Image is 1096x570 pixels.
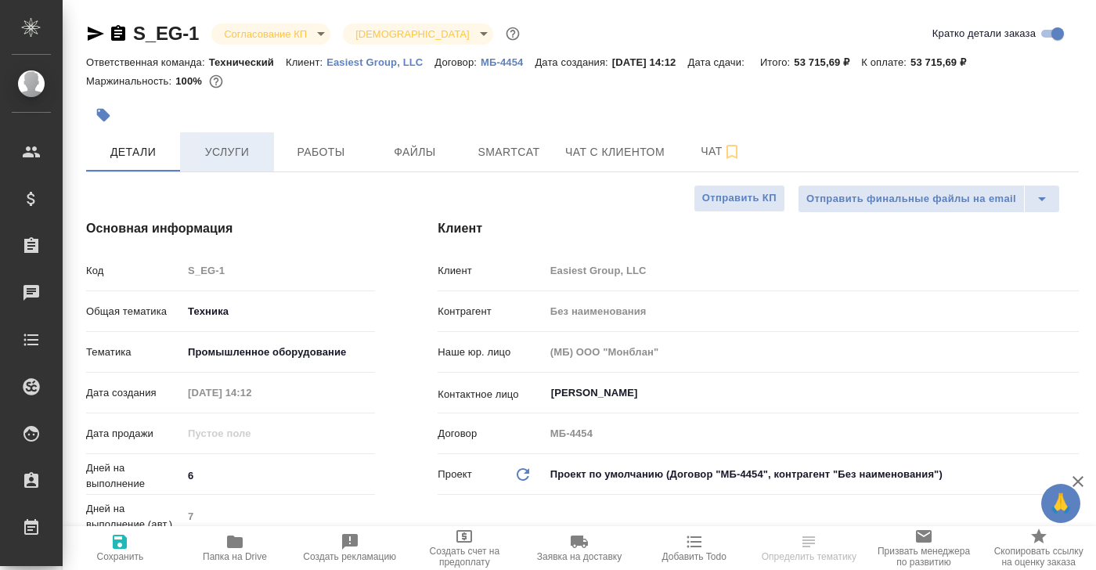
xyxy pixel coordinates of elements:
[86,24,105,43] button: Скопировать ссылку для ЯМессенджера
[182,259,375,282] input: Пустое поле
[438,467,472,482] p: Проект
[861,56,910,68] p: К оплате:
[503,23,523,44] button: Доп статусы указывают на важность/срочность заказа
[211,23,330,45] div: Согласование КП
[86,75,175,87] p: Маржинальность:
[798,185,1060,213] div: split button
[932,26,1036,41] span: Кратко детали заказа
[481,55,535,68] a: МБ-4454
[109,24,128,43] button: Скопировать ссылку
[175,75,206,87] p: 100%
[182,381,319,404] input: Пустое поле
[86,56,209,68] p: Ответственная команда:
[438,263,544,279] p: Клиент
[286,56,326,68] p: Клиент:
[522,526,637,570] button: Заявка на доставку
[351,27,474,41] button: [DEMOGRAPHIC_DATA]
[407,526,522,570] button: Создать счет на предоплату
[981,526,1096,570] button: Скопировать ссылку на оценку заказа
[209,56,286,68] p: Технический
[683,142,759,161] span: Чат
[86,98,121,132] button: Добавить тэг
[203,551,267,562] span: Папка на Drive
[1070,391,1073,395] button: Open
[63,526,178,570] button: Сохранить
[662,551,726,562] span: Добавить Todo
[434,56,481,68] p: Договор:
[219,27,312,41] button: Согласование КП
[86,501,182,532] p: Дней на выполнение (авт.)
[343,23,492,45] div: Согласование КП
[206,71,226,92] button: 0.00 RUB;
[182,422,319,445] input: Пустое поле
[798,185,1025,213] button: Отправить финальные файлы на email
[86,460,182,492] p: Дней на выполнение
[545,300,1079,323] input: Пустое поле
[182,298,375,325] div: Техника
[876,546,972,568] span: Призвать менеджера по развитию
[545,422,1079,445] input: Пустое поле
[481,56,535,68] p: МБ-4454
[182,505,375,528] input: Пустое поле
[182,464,375,487] input: ✎ Введи что-нибудь
[636,526,752,570] button: Добавить Todo
[326,55,434,68] a: Easiest Group, LLC​
[133,23,199,44] a: S_EG-1
[97,551,144,562] span: Сохранить
[96,142,171,162] span: Детали
[438,387,544,402] p: Контактное лицо
[438,426,544,442] p: Договор
[535,56,611,68] p: Дата создания:
[86,304,182,319] p: Общая тематика
[694,185,785,212] button: Отправить КП
[86,345,182,360] p: Тематика
[806,190,1016,208] span: Отправить финальные файлы на email
[438,219,1079,238] h4: Клиент
[1047,487,1074,520] span: 🙏
[438,304,544,319] p: Контрагент
[545,341,1079,363] input: Пустое поле
[545,461,1079,488] div: Проект по умолчанию (Договор "МБ-4454", контрагент "Без наименования")
[687,56,748,68] p: Дата сдачи:
[86,263,182,279] p: Код
[178,526,293,570] button: Папка на Drive
[283,142,359,162] span: Работы
[762,551,856,562] span: Определить тематику
[990,546,1087,568] span: Скопировать ссылку на оценку заказа
[86,426,182,442] p: Дата продажи
[303,551,396,562] span: Создать рекламацию
[471,142,546,162] span: Smartcat
[86,219,375,238] h4: Основная информация
[702,189,777,207] span: Отправить КП
[189,142,265,162] span: Услуги
[867,526,982,570] button: Призвать менеджера по развитию
[752,526,867,570] button: Определить тематику
[910,56,978,68] p: 53 715,69 ₽
[326,56,434,68] p: Easiest Group, LLC​
[612,56,688,68] p: [DATE] 14:12
[292,526,407,570] button: Создать рекламацию
[565,142,665,162] span: Чат с клиентом
[86,385,182,401] p: Дата создания
[794,56,861,68] p: 53 715,69 ₽
[182,339,375,366] div: Промышленное оборудование
[760,56,794,68] p: Итого:
[1041,484,1080,523] button: 🙏
[438,345,544,360] p: Наше юр. лицо
[416,546,513,568] span: Создать счет на предоплату
[377,142,452,162] span: Файлы
[723,142,741,161] svg: Подписаться
[545,259,1079,282] input: Пустое поле
[537,551,622,562] span: Заявка на доставку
